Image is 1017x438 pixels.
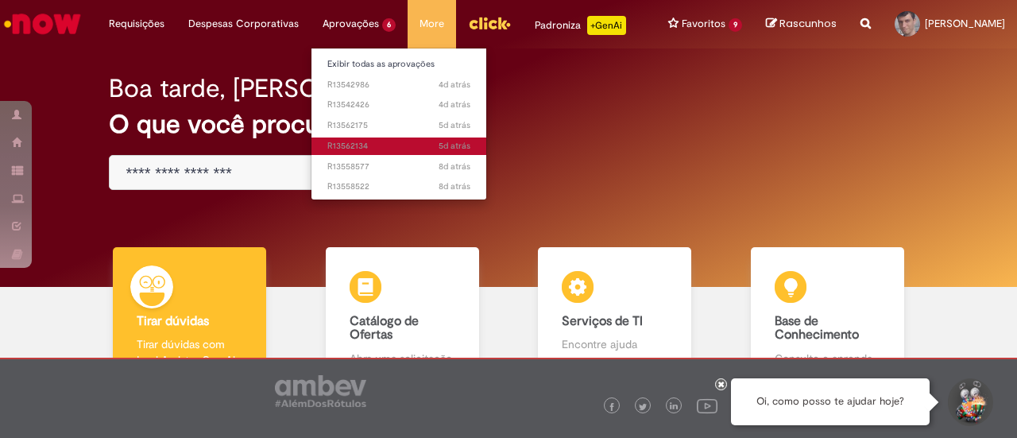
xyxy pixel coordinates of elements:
[311,138,486,155] a: Aberto R13562134 :
[508,247,721,385] a: Serviços de TI Encontre ajuda
[350,313,419,343] b: Catálogo de Ofertas
[587,16,626,35] p: +GenAi
[323,16,379,32] span: Aprovações
[945,378,993,426] button: Iniciar Conversa de Suporte
[639,403,647,411] img: logo_footer_twitter.png
[109,16,164,32] span: Requisições
[439,119,470,131] time: 25/09/2025 19:56:31
[2,8,83,40] img: ServiceNow
[327,180,470,193] span: R13558522
[766,17,837,32] a: Rascunhos
[311,158,486,176] a: Aberto R13558577 :
[439,180,470,192] time: 23/09/2025 11:20:48
[327,119,470,132] span: R13562175
[439,99,470,110] span: 4d atrás
[439,99,470,110] time: 27/09/2025 09:53:12
[327,161,470,173] span: R13558577
[311,48,487,200] ul: Aprovações
[697,395,717,416] img: logo_footer_youtube.png
[439,161,470,172] span: 8d atrás
[562,313,643,329] b: Serviços de TI
[311,178,486,196] a: Aberto R13558522 :
[109,75,431,103] h2: Boa tarde, [PERSON_NAME]
[439,140,470,152] span: 5d atrás
[311,76,486,94] a: Aberto R13542986 :
[439,180,470,192] span: 8d atrás
[420,16,444,32] span: More
[327,140,470,153] span: R13562134
[327,79,470,91] span: R13542986
[608,403,616,411] img: logo_footer_facebook.png
[535,16,626,35] div: Padroniza
[731,378,930,425] div: Oi, como posso te ajudar hoje?
[109,110,907,138] h2: O que você procura hoje?
[729,18,742,32] span: 9
[137,336,242,368] p: Tirar dúvidas com Lupi Assist e Gen Ai
[682,16,725,32] span: Favoritos
[775,351,880,366] p: Consulte e aprenda
[137,313,209,329] b: Tirar dúvidas
[468,11,511,35] img: click_logo_yellow_360x200.png
[275,375,366,407] img: logo_footer_ambev_rotulo_gray.png
[350,351,455,366] p: Abra uma solicitação
[382,18,396,32] span: 6
[925,17,1005,30] span: [PERSON_NAME]
[439,79,470,91] span: 4d atrás
[439,161,470,172] time: 23/09/2025 11:27:17
[188,16,299,32] span: Despesas Corporativas
[327,99,470,111] span: R13542426
[779,16,837,31] span: Rascunhos
[670,402,678,412] img: logo_footer_linkedin.png
[311,96,486,114] a: Aberto R13542426 :
[311,117,486,134] a: Aberto R13562175 :
[439,119,470,131] span: 5d atrás
[562,336,667,352] p: Encontre ajuda
[439,79,470,91] time: 27/09/2025 09:53:48
[721,247,934,385] a: Base de Conhecimento Consulte e aprenda
[439,140,470,152] time: 25/09/2025 19:41:40
[296,247,509,385] a: Catálogo de Ofertas Abra uma solicitação
[775,313,859,343] b: Base de Conhecimento
[83,247,296,385] a: Tirar dúvidas Tirar dúvidas com Lupi Assist e Gen Ai
[311,56,486,73] a: Exibir todas as aprovações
